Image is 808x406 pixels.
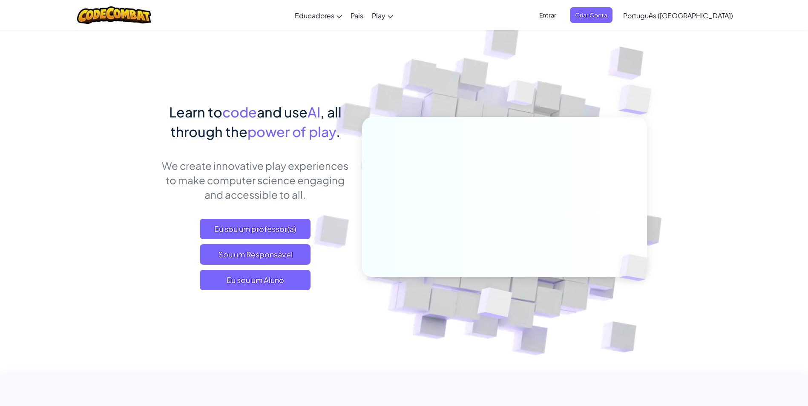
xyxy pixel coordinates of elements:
span: code [222,103,257,120]
span: power of play [247,123,336,140]
span: Learn to [169,103,222,120]
img: Overlap cubes [601,64,675,136]
p: We create innovative play experiences to make computer science engaging and accessible to all. [161,158,349,202]
a: Pais [346,4,368,27]
a: Português ([GEOGRAPHIC_DATA]) [619,4,737,27]
span: . [336,123,340,140]
a: Educadores [290,4,346,27]
span: Português ([GEOGRAPHIC_DATA]) [623,11,733,20]
img: CodeCombat logo [77,6,152,24]
button: Entrar [534,7,561,23]
span: Educadores [295,11,334,20]
a: Sou um Responsável [200,244,311,265]
img: Overlap cubes [605,237,669,299]
img: Overlap cubes [491,63,552,127]
span: AI [308,103,320,120]
a: Play [368,4,397,27]
a: Eu sou um professor(a) [200,219,311,239]
img: Overlap cubes [456,269,532,340]
button: Criar Conta [570,7,612,23]
span: and use [257,103,308,120]
button: Eu sou um Aluno [200,270,311,290]
span: Play [372,11,385,20]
